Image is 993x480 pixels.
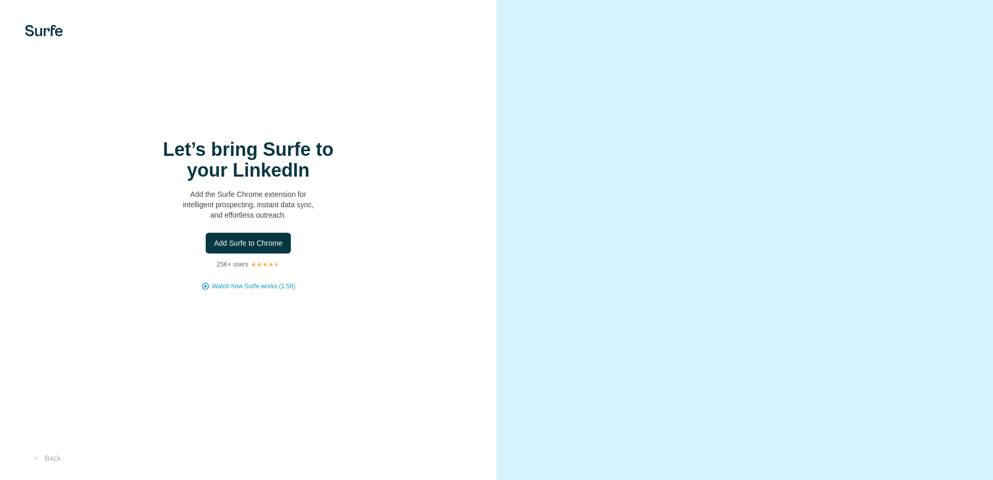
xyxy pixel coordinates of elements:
[250,261,280,268] img: Rating Stars
[144,139,352,181] h1: Let’s bring Surfe to your LinkedIn
[206,233,291,254] button: Add Surfe to Chrome
[212,282,295,291] button: Watch how Surfe works (1:58)
[217,260,248,269] p: 25K+ users
[144,189,352,220] p: Add the Surfe Chrome extension for intelligent prospecting, instant data sync, and effortless out...
[25,25,63,36] img: Surfe's logo
[214,238,283,248] span: Add Surfe to Chrome
[25,449,68,468] button: Back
